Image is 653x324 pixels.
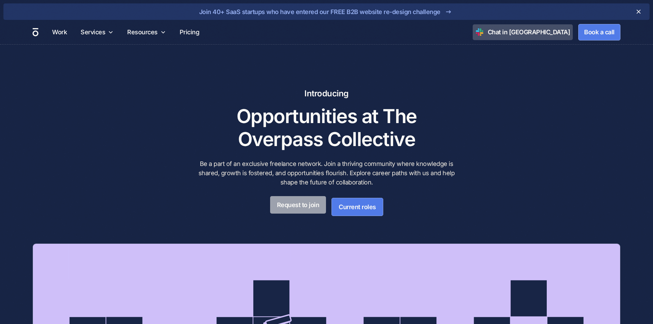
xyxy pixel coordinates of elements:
div: Domain: [DOMAIN_NAME] [18,18,75,23]
div: Chat in [GEOGRAPHIC_DATA] [488,27,570,37]
div: Services [81,27,105,37]
h3: Opportunities at The Overpass Collective [195,105,458,151]
a: Request to join [270,196,326,214]
img: tab_keywords_by_traffic_grey.svg [68,40,74,45]
div: Resources [127,27,158,37]
a: Join 40+ SaaS startups who have entered our FREE B2B website re-design challenge [25,6,628,17]
img: tab_domain_overview_orange.svg [19,40,24,45]
a: home [33,28,38,37]
img: logo_orange.svg [11,11,16,16]
a: Pricing [177,25,202,39]
div: Services [78,20,116,44]
a: Work [49,25,70,39]
p: Be a part of an exclusive freelance network. Join a thriving community where knowledge is shared,... [195,159,458,187]
img: website_grey.svg [11,18,16,23]
div: Join 40+ SaaS startups who have entered our FREE B2B website re-design challenge [199,7,440,16]
div: v 4.0.25 [19,11,34,16]
div: Domain Overview [26,40,61,45]
a: Chat in [GEOGRAPHIC_DATA] [473,24,573,40]
div: Keywords by Traffic [76,40,116,45]
h6: Introducing [195,88,458,99]
a: Book a call [578,24,620,40]
div: Resources [124,20,169,44]
a: Current roles [331,198,383,216]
